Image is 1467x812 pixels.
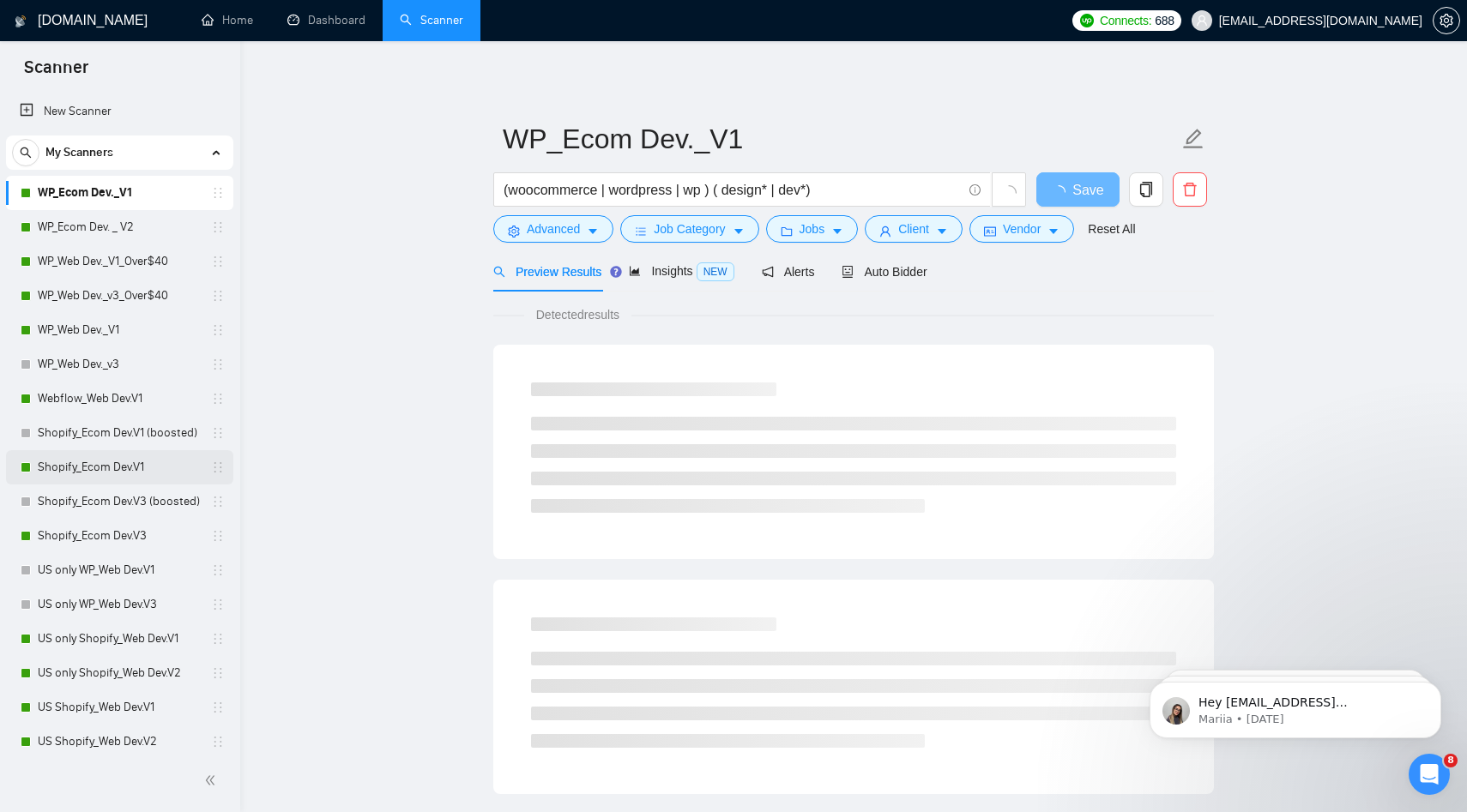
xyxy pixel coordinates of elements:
button: setting [1433,7,1460,34]
a: Shopify_Ecom Dev.V3 (boosted) [38,484,201,519]
span: holder [211,632,225,646]
button: delete [1173,172,1207,207]
span: holder [211,289,225,303]
button: idcardVendorcaret-down [969,215,1074,243]
span: Auto Bidder [842,265,927,279]
span: 688 [1155,11,1174,30]
span: delete [1174,182,1206,197]
span: Detected results [524,305,631,324]
input: Scanner name... [503,117,1179,160]
span: idcard [984,225,996,238]
button: search [12,139,39,166]
a: WP_Web Dev._V1 [38,313,201,347]
span: holder [211,598,225,611]
a: WP_Web Dev._v3_Over$40 [38,279,201,313]
iframe: Intercom live chat [1409,754,1450,795]
a: Shopify_Ecom Dev.V3 [38,519,201,553]
span: caret-down [587,225,599,238]
span: NEW [697,262,734,281]
span: Save [1072,179,1103,201]
a: dashboardDashboard [287,13,365,27]
span: holder [211,220,225,234]
span: holder [211,529,225,543]
div: Tooltip anchor [608,264,624,280]
li: New Scanner [6,94,233,129]
span: double-left [204,772,221,789]
span: holder [211,460,225,474]
button: folderJobscaret-down [766,215,859,243]
span: holder [211,323,225,337]
span: holder [211,358,225,371]
a: US Shopify_Web Dev.V1 [38,690,201,725]
a: US Shopify_Web Dev.V2 [38,725,201,759]
span: holder [211,666,225,680]
span: holder [211,392,225,406]
a: New Scanner [20,94,220,129]
a: US only WP_Web Dev.V1 [38,553,201,587]
span: holder [211,426,225,440]
input: Search Freelance Jobs... [504,179,962,201]
span: Job Category [654,220,725,238]
span: folder [781,225,793,238]
a: US only Shopify_Web Dev.V2 [38,656,201,690]
span: setting [1434,14,1459,27]
button: barsJob Categorycaret-down [620,215,758,243]
span: search [13,147,39,159]
span: Client [898,220,929,238]
span: caret-down [733,225,745,238]
span: area-chart [629,265,641,277]
span: holder [211,495,225,508]
a: Webflow_Web Dev.V1 [38,382,201,416]
span: loading [1052,185,1072,199]
span: 8 [1444,754,1458,767]
span: info-circle [969,184,981,195]
span: loading [1001,185,1017,201]
span: holder [211,701,225,714]
span: notification [762,266,774,278]
span: holder [211,563,225,577]
span: Alerts [762,265,815,279]
span: My Scanners [45,135,113,170]
span: bars [635,225,647,238]
span: Insights [629,264,733,278]
span: holder [211,735,225,749]
button: settingAdvancedcaret-down [493,215,613,243]
a: homeHome [202,13,253,27]
a: WP_Web Dev._v3 [38,347,201,382]
span: setting [508,225,520,238]
a: Shopify_Ecom Dev.V1 (boosted) [38,416,201,450]
span: Vendor [1003,220,1041,238]
a: WP_Web Dev._V1_Over$40 [38,244,201,279]
a: US only Shopify_Web Dev.V1 [38,622,201,656]
iframe: Intercom notifications message [1124,646,1467,766]
span: Preview Results [493,265,601,279]
button: copy [1129,172,1163,207]
a: US only WP_Web Dev.V3 [38,587,201,622]
button: userClientcaret-down [865,215,963,243]
span: robot [842,266,854,278]
span: holder [211,255,225,268]
span: Jobs [800,220,825,238]
span: caret-down [831,225,843,238]
span: user [1196,15,1208,27]
a: searchScanner [400,13,463,27]
a: WP_Ecom Dev. _ V2 [38,210,201,244]
span: search [493,266,505,278]
a: Reset All [1088,220,1135,238]
a: setting [1433,14,1460,27]
span: holder [211,186,225,200]
span: user [879,225,891,238]
span: edit [1182,128,1204,150]
a: WP_Ecom Dev._V1 [38,176,201,210]
span: Scanner [10,55,102,91]
span: Connects: [1100,11,1151,30]
span: caret-down [936,225,948,238]
span: caret-down [1047,225,1059,238]
a: Shopify_Ecom Dev.V1 [38,450,201,484]
span: Advanced [527,220,580,238]
img: upwork-logo.png [1080,14,1094,27]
